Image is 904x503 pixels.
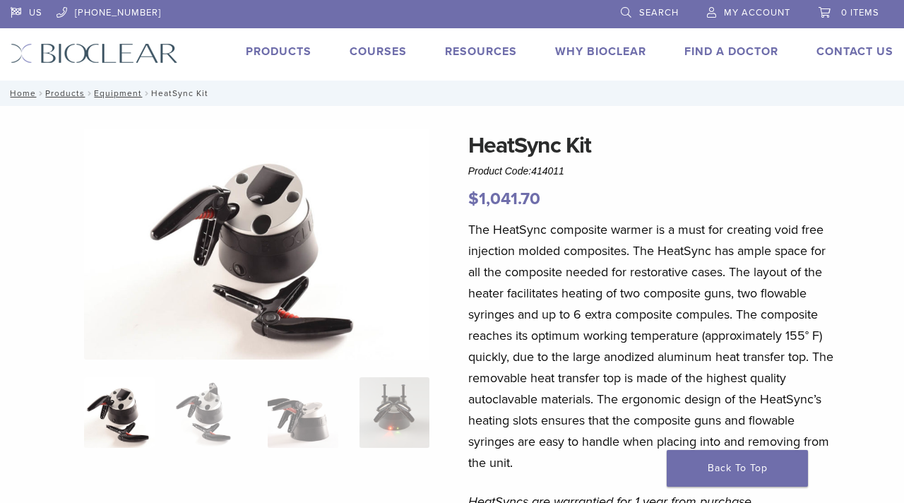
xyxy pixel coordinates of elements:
[468,165,564,177] span: Product Code:
[667,450,808,487] a: Back To Top
[468,189,479,209] span: $
[176,377,246,448] img: HeatSync Kit - Image 2
[841,7,879,18] span: 0 items
[639,7,679,18] span: Search
[85,90,94,97] span: /
[684,45,778,59] a: Find A Doctor
[359,377,430,448] img: HeatSync Kit - Image 4
[555,45,646,59] a: Why Bioclear
[468,219,836,473] p: The HeatSync composite warmer is a must for creating void free injection molded composites. The H...
[94,88,142,98] a: Equipment
[268,377,338,448] img: HeatSync Kit - Image 3
[36,90,45,97] span: /
[246,45,311,59] a: Products
[45,88,85,98] a: Products
[6,88,36,98] a: Home
[531,165,564,177] span: 414011
[468,129,836,162] h1: HeatSync Kit
[816,45,893,59] a: Contact Us
[724,7,790,18] span: My Account
[445,45,517,59] a: Resources
[84,377,155,448] img: HeatSync-Kit-4-324x324.jpg
[142,90,151,97] span: /
[11,43,178,64] img: Bioclear
[84,129,429,360] img: HeatSync Kit-4
[468,189,540,209] bdi: 1,041.70
[350,45,407,59] a: Courses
